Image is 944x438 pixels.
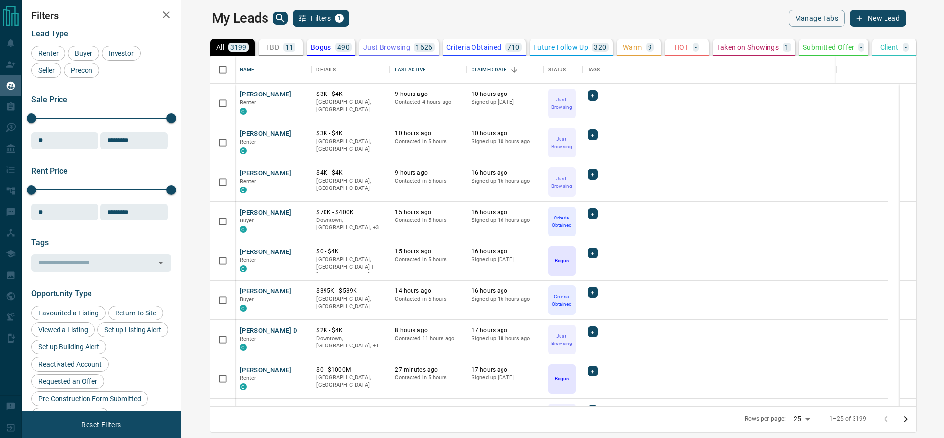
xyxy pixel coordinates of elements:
[695,44,697,51] p: -
[316,98,385,114] p: [GEOGRAPHIC_DATA], [GEOGRAPHIC_DATA]
[240,296,254,303] span: Buyer
[31,63,61,78] div: Seller
[472,366,538,374] p: 17 hours ago
[472,287,538,295] p: 16 hours ago
[35,377,101,385] span: Requested an Offer
[240,129,292,139] button: [PERSON_NAME]
[395,177,462,185] p: Contacted in 5 hours
[316,56,336,84] div: Details
[154,256,168,270] button: Open
[316,217,385,232] p: Etobicoke, North York, Toronto
[31,46,65,61] div: Renter
[549,135,575,150] p: Just Browsing
[35,343,103,351] span: Set up Building Alert
[240,366,292,375] button: [PERSON_NAME]
[240,169,292,178] button: [PERSON_NAME]
[240,108,247,115] div: condos.ca
[316,256,385,279] p: Toronto
[311,44,331,51] p: Bogus
[472,295,538,303] p: Signed up 16 hours ago
[395,169,462,177] p: 9 hours ago
[591,209,594,219] span: +
[648,44,652,51] p: 9
[35,66,58,74] span: Seller
[363,44,410,51] p: Just Browsing
[446,44,501,51] p: Criteria Obtained
[240,90,292,99] button: [PERSON_NAME]
[588,326,598,337] div: +
[549,332,575,347] p: Just Browsing
[395,138,462,146] p: Contacted in 5 hours
[316,177,385,192] p: [GEOGRAPHIC_DATA], [GEOGRAPHIC_DATA]
[97,322,168,337] div: Set up Listing Alert
[591,91,594,100] span: +
[35,309,102,317] span: Favourited a Listing
[588,129,598,140] div: +
[543,56,583,84] div: Status
[240,139,257,145] span: Renter
[588,287,598,298] div: +
[472,335,538,343] p: Signed up 18 hours ago
[64,63,99,78] div: Precon
[533,44,588,51] p: Future Follow Up
[75,416,127,433] button: Reset Filters
[316,248,385,256] p: $0 - $4K
[336,15,343,22] span: 1
[896,409,915,429] button: Go to next page
[588,56,600,84] div: Tags
[31,357,109,372] div: Reactivated Account
[230,44,247,51] p: 3199
[31,306,106,320] div: Favourited a Listing
[717,44,779,51] p: Taken on Showings
[472,326,538,335] p: 17 hours ago
[588,90,598,101] div: +
[789,10,845,27] button: Manage Tabs
[623,44,642,51] p: Warm
[555,375,569,382] p: Bogus
[240,226,247,233] div: condos.ca
[316,208,385,217] p: $70K - $400K
[316,405,385,413] p: $3K - $3K
[240,208,292,218] button: [PERSON_NAME]
[395,248,462,256] p: 15 hours ago
[588,248,598,258] div: +
[549,214,575,229] p: Criteria Obtained
[240,375,257,381] span: Renter
[905,44,907,51] p: -
[240,99,257,106] span: Renter
[472,98,538,106] p: Signed up [DATE]
[31,289,92,298] span: Opportunity Type
[102,46,141,61] div: Investor
[472,129,538,138] p: 10 hours ago
[591,169,594,179] span: +
[316,366,385,374] p: $0 - $1000M
[316,129,385,138] p: $3K - $4K
[240,383,247,390] div: condos.ca
[395,56,425,84] div: Last Active
[316,138,385,153] p: [GEOGRAPHIC_DATA], [GEOGRAPHIC_DATA]
[240,326,298,336] button: [PERSON_NAME] D
[240,336,257,342] span: Renter
[35,395,145,403] span: Pre-Construction Form Submitted
[591,248,594,258] span: +
[31,374,104,389] div: Requested an Offer
[549,96,575,111] p: Just Browsing
[860,44,862,51] p: -
[240,287,292,296] button: [PERSON_NAME]
[395,335,462,343] p: Contacted 11 hours ago
[472,217,538,224] p: Signed up 16 hours ago
[240,178,257,185] span: Renter
[850,10,906,27] button: New Lead
[105,49,137,57] span: Investor
[240,56,255,84] div: Name
[31,29,68,38] span: Lead Type
[31,391,148,406] div: Pre-Construction Form Submitted
[240,248,292,257] button: [PERSON_NAME]
[240,187,247,193] div: condos.ca
[293,10,349,27] button: Filters1
[316,169,385,177] p: $4K - $4K
[472,256,538,264] p: Signed up [DATE]
[594,44,606,51] p: 320
[240,265,247,272] div: condos.ca
[675,44,689,51] p: HOT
